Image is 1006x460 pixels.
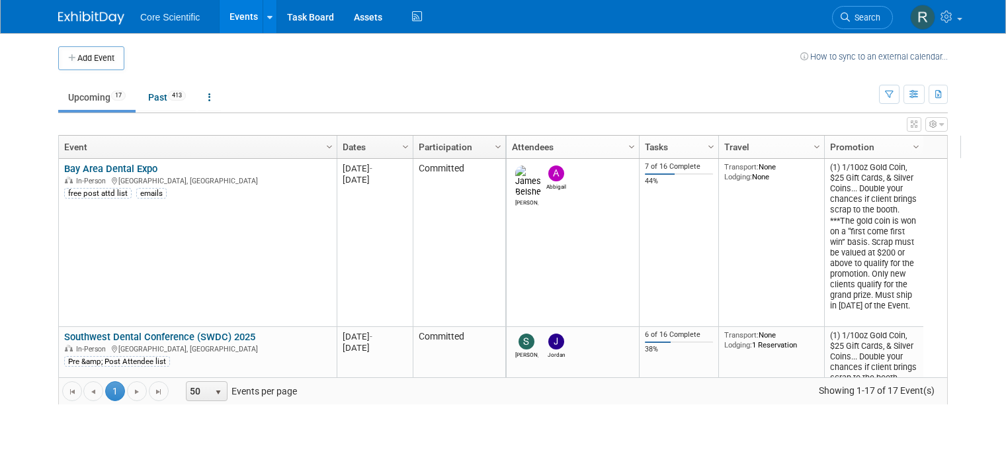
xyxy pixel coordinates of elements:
a: Tasks [645,136,710,158]
img: Rachel Wolff [910,5,935,30]
a: Southwest Dental Conference (SWDC) 2025 [64,331,255,343]
span: Lodging: [724,172,752,181]
span: Core Scientific [140,12,200,23]
a: Attendees [512,136,630,158]
span: 17 [111,91,126,101]
div: 38% [645,345,714,354]
div: 6 of 16 Complete [645,330,714,340]
img: Jordan McCullough [548,334,564,349]
span: Go to the last page [153,387,164,397]
a: Participation [419,136,497,158]
a: How to sync to an external calendar... [800,52,948,62]
a: Search [832,6,893,29]
span: Column Settings [626,142,637,152]
span: Showing 1-17 of 17 Event(s) [807,381,947,400]
img: In-Person Event [65,345,73,351]
div: [DATE] [343,163,407,174]
span: Go to the next page [132,387,142,397]
a: Column Settings [704,136,719,156]
div: [DATE] [343,331,407,342]
a: Travel [724,136,816,158]
div: emails [136,188,167,199]
td: Committed [413,159,505,327]
button: Add Event [58,46,124,70]
a: Upcoming17 [58,85,136,110]
span: Events per page [169,381,310,401]
div: Jordan McCullough [545,349,568,358]
a: Column Settings [491,136,506,156]
span: 1 [105,381,125,401]
a: Event [64,136,328,158]
span: In-Person [76,345,110,353]
img: Abbigail Belshe [548,165,564,181]
span: Column Settings [493,142,503,152]
span: In-Person [76,177,110,185]
a: Column Settings [810,136,825,156]
a: Go to the next page [127,381,147,401]
span: Column Settings [324,142,335,152]
a: Dates [343,136,404,158]
td: (1) 1/10oz Gold Coin, $25 Gift Cards, & Silver Coins... Double your chances if client brings scra... [824,159,923,327]
div: 7 of 16 Complete [645,162,714,171]
a: Column Settings [625,136,640,156]
span: - [370,332,372,342]
span: Go to the first page [67,387,77,397]
span: Column Settings [706,142,716,152]
a: Go to the previous page [83,381,103,401]
div: [DATE] [343,342,407,353]
span: Lodging: [724,340,752,349]
span: Transport: [724,330,759,340]
span: - [370,163,372,173]
div: Sam Robinson [515,349,538,358]
a: Go to the first page [62,381,82,401]
img: James Belshe [515,165,541,197]
a: Promotion [830,136,915,158]
div: [DATE] [343,174,407,185]
span: 50 [187,382,209,400]
span: Column Settings [911,142,921,152]
div: None None [724,162,819,181]
span: 413 [168,91,186,101]
img: ExhibitDay [58,11,124,24]
a: Bay Area Dental Expo [64,163,157,175]
img: Sam Robinson [519,334,534,349]
a: Past413 [138,85,196,110]
img: In-Person Event [65,177,73,183]
a: Column Settings [909,136,924,156]
a: Column Settings [399,136,413,156]
a: Go to the last page [149,381,169,401]
div: Abbigail Belshe [545,181,568,190]
div: [GEOGRAPHIC_DATA], [GEOGRAPHIC_DATA] [64,175,331,186]
div: None 1 Reservation [724,330,819,349]
span: select [213,387,224,398]
span: Search [850,13,880,23]
span: Transport: [724,162,759,171]
span: Column Settings [400,142,411,152]
span: Column Settings [812,142,822,152]
span: Go to the previous page [88,387,99,397]
a: Column Settings [323,136,337,156]
div: free post attd list [64,188,132,199]
div: Pre &amp; Post Attendee list [64,356,170,367]
div: [GEOGRAPHIC_DATA], [GEOGRAPHIC_DATA] [64,343,331,354]
div: James Belshe [515,197,538,206]
div: 44% [645,177,714,186]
